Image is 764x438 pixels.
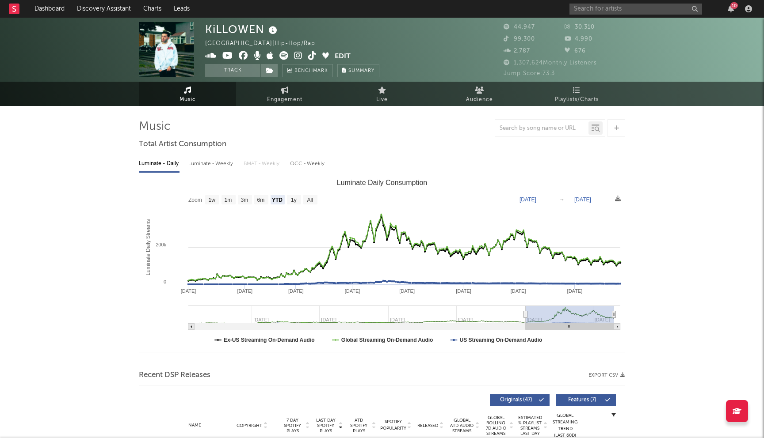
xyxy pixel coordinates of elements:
input: Search for artists [569,4,702,15]
text: [DATE] [456,288,471,294]
button: Features(7) [556,394,616,406]
span: Live [376,94,388,105]
text: [DATE] [399,288,415,294]
text: [DATE] [520,196,536,203]
text: [DATE] [237,288,252,294]
text: [DATE] [288,288,304,294]
span: Estimated % Playlist Streams Last Day [518,415,542,436]
button: 10 [728,5,734,12]
div: OCC - Weekly [290,156,325,171]
span: Global Rolling 7D Audio Streams [484,415,508,436]
span: Jump Score: 73.3 [504,71,555,76]
svg: Luminate Daily Consumption [139,175,625,352]
span: 676 [565,48,586,54]
div: Luminate - Daily [139,156,180,171]
text: 1m [225,197,232,203]
span: Music [180,94,196,105]
span: Summary [348,68,374,73]
text: YTD [272,197,283,203]
text: [DATE] [181,288,196,294]
a: Live [333,82,431,106]
span: Benchmark [294,66,328,76]
span: Spotify Popularity [380,419,406,432]
div: 10 [730,2,738,9]
span: Audience [466,94,493,105]
div: [GEOGRAPHIC_DATA] | Hip-Hop/Rap [205,38,325,49]
text: [DATE] [567,288,583,294]
text: Luminate Daily Streams [145,219,151,275]
text: US Streaming On-Demand Audio [459,337,542,343]
text: → [559,196,565,203]
button: Edit [335,51,351,62]
text: [DATE] [511,288,526,294]
span: Features ( 7 ) [562,397,603,403]
span: 4,990 [565,36,592,42]
a: Engagement [236,82,333,106]
button: Track [205,64,260,77]
text: Luminate Daily Consumption [337,179,428,186]
span: 2,787 [504,48,530,54]
span: Originals ( 47 ) [496,397,536,403]
text: All [307,197,313,203]
text: [DATE] [574,196,591,203]
text: [DATE] [345,288,360,294]
span: Global ATD Audio Streams [450,418,474,434]
a: Music [139,82,236,106]
span: 99,300 [504,36,535,42]
span: 44,947 [504,24,535,30]
text: 1y [291,197,297,203]
div: Luminate - Weekly [188,156,235,171]
a: Playlists/Charts [528,82,625,106]
span: 30,310 [565,24,595,30]
a: Audience [431,82,528,106]
span: Engagement [267,94,302,105]
span: Recent DSP Releases [139,370,210,381]
span: Total Artist Consumption [139,139,226,150]
span: Last Day Spotify Plays [314,418,337,434]
text: Global Streaming On-Demand Audio [341,337,433,343]
text: 0 [164,279,166,284]
div: KiLLOWEN [205,22,279,37]
span: ATD Spotify Plays [347,418,371,434]
span: 1,307,624 Monthly Listeners [504,60,597,66]
input: Search by song name or URL [495,125,588,132]
span: Copyright [237,423,262,428]
div: Name [166,422,224,429]
button: Export CSV [588,373,625,378]
text: 3m [241,197,248,203]
text: 200k [156,242,166,247]
span: Released [417,423,438,428]
span: 7 Day Spotify Plays [281,418,304,434]
span: Playlists/Charts [555,94,599,105]
button: Summary [337,64,379,77]
a: Benchmark [282,64,333,77]
text: Zoom [188,197,202,203]
text: Ex-US Streaming On-Demand Audio [224,337,315,343]
text: 1w [209,197,216,203]
button: Originals(47) [490,394,550,406]
text: 6m [257,197,265,203]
